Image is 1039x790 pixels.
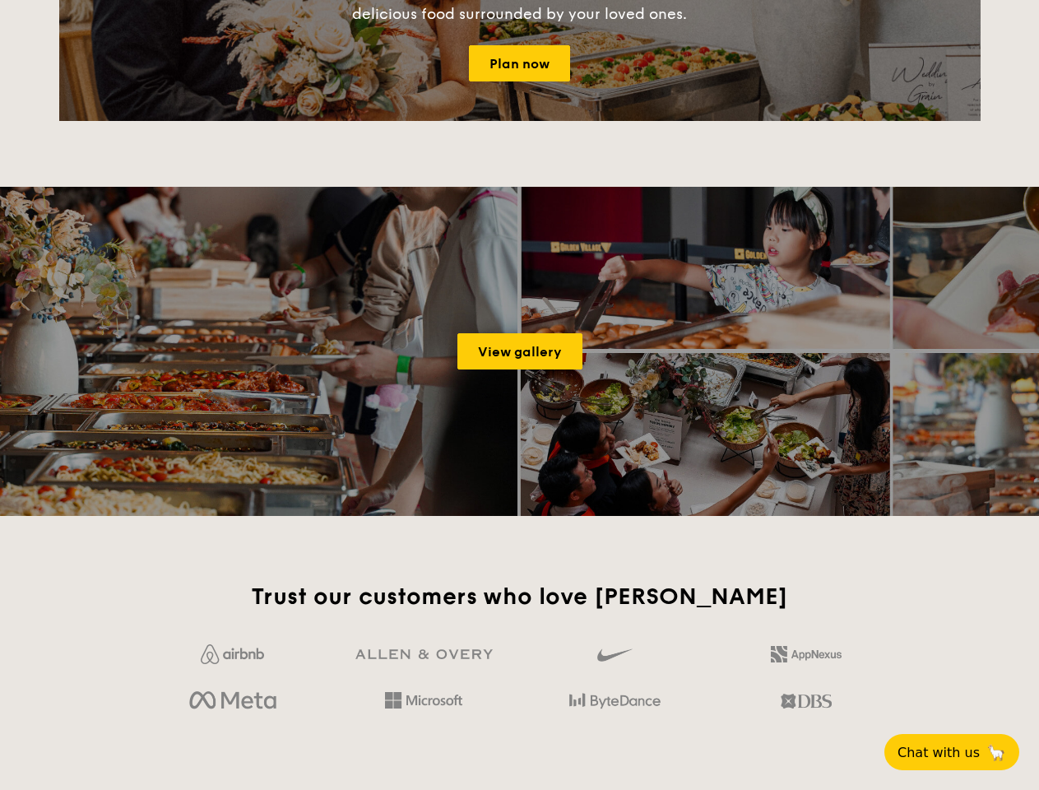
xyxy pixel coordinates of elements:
[771,646,842,662] img: 2L6uqdT+6BmeAFDfWP11wfMG223fXktMZIL+i+lTG25h0NjUBKOYhdW2Kn6T+C0Q7bASH2i+1JIsIulPLIv5Ss6l0e291fRVW...
[597,641,632,669] img: gdlseuq06himwAAAABJRU5ErkJggg==
[469,45,570,81] a: Plan now
[355,649,493,660] img: GRg3jHAAAAABJRU5ErkJggg==
[201,644,264,664] img: Jf4Dw0UUCKFd4aYAAAAASUVORK5CYII=
[898,745,980,760] span: Chat with us
[986,743,1006,762] span: 🦙
[385,692,462,709] img: Hd4TfVa7bNwuIo1gAAAAASUVORK5CYII=
[144,582,895,611] h2: Trust our customers who love [PERSON_NAME]
[781,687,831,715] img: dbs.a5bdd427.png
[569,687,661,715] img: bytedance.dc5c0c88.png
[457,333,582,369] a: View gallery
[884,734,1019,770] button: Chat with us🦙
[189,687,276,715] img: meta.d311700b.png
